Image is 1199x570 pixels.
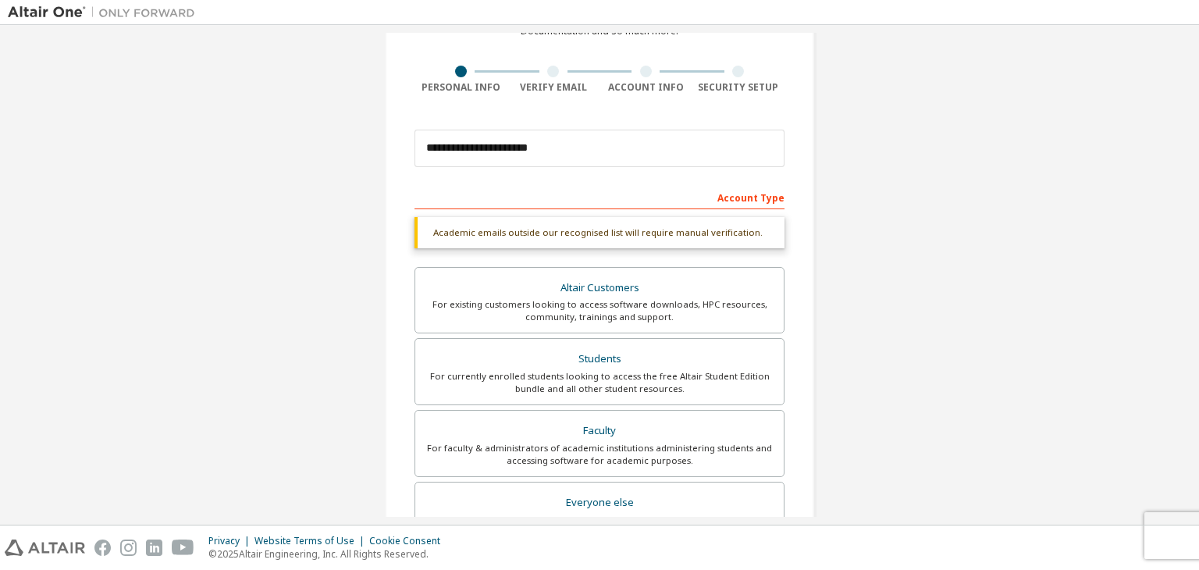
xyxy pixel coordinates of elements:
div: Altair Customers [425,277,774,299]
div: For existing customers looking to access software downloads, HPC resources, community, trainings ... [425,298,774,323]
p: © 2025 Altair Engineering, Inc. All Rights Reserved. [208,547,450,561]
img: facebook.svg [94,540,111,556]
img: instagram.svg [120,540,137,556]
img: youtube.svg [172,540,194,556]
div: Privacy [208,535,254,547]
div: Website Terms of Use [254,535,369,547]
div: Verify Email [507,81,600,94]
div: For individuals, businesses and everyone else looking to try Altair software and explore our prod... [425,514,774,539]
div: Faculty [425,420,774,442]
div: For currently enrolled students looking to access the free Altair Student Edition bundle and all ... [425,370,774,395]
div: Cookie Consent [369,535,450,547]
div: Account Type [414,184,785,209]
div: Academic emails outside our recognised list will require manual verification. [414,217,785,248]
img: linkedin.svg [146,540,162,556]
img: Altair One [8,5,203,20]
div: Security Setup [692,81,785,94]
div: For faculty & administrators of academic institutions administering students and accessing softwa... [425,442,774,467]
div: Everyone else [425,492,774,514]
div: Students [425,348,774,370]
div: Personal Info [414,81,507,94]
div: Account Info [599,81,692,94]
img: altair_logo.svg [5,540,85,556]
